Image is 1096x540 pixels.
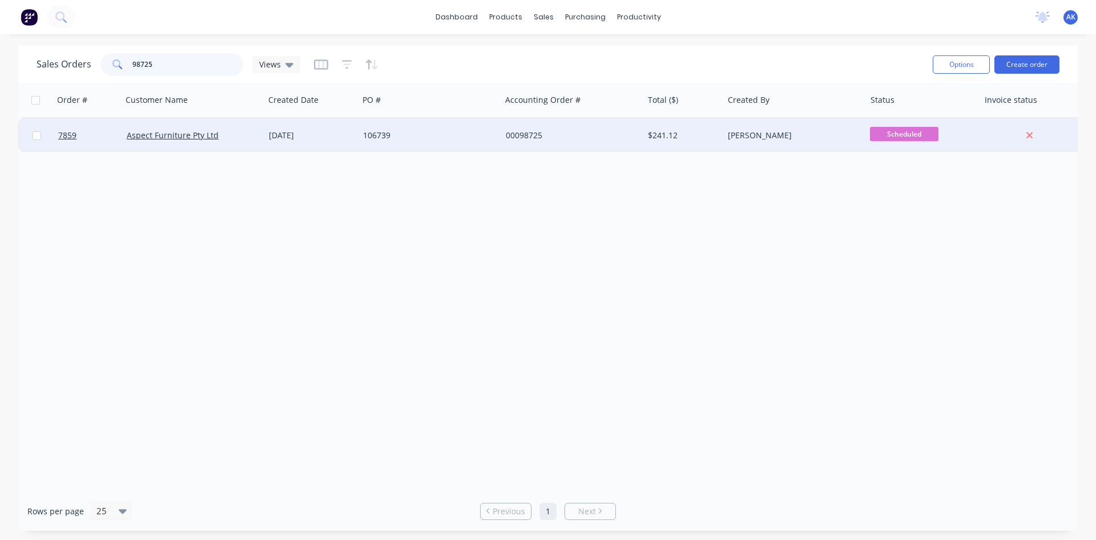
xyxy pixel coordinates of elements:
span: Views [259,58,281,70]
div: [DATE] [269,130,354,141]
a: Page 1 is your current page [539,503,557,520]
div: products [483,9,528,26]
div: purchasing [559,9,611,26]
button: Options [933,55,990,74]
div: Order # [57,94,87,106]
div: 00098725 [506,130,632,141]
a: Aspect Furniture Pty Ltd [127,130,219,141]
span: Next [578,506,596,517]
span: Rows per page [27,506,84,517]
div: [PERSON_NAME] [728,130,855,141]
div: sales [528,9,559,26]
input: Search... [132,53,244,76]
img: Factory [21,9,38,26]
span: Scheduled [870,127,938,141]
div: Accounting Order # [505,94,581,106]
h1: Sales Orders [37,59,91,70]
div: productivity [611,9,667,26]
span: AK [1066,12,1075,22]
ul: Pagination [476,503,620,520]
div: $241.12 [648,130,715,141]
a: 7859 [58,118,127,153]
a: dashboard [430,9,483,26]
div: Created By [728,94,769,106]
span: Previous [493,506,525,517]
span: 7859 [58,130,76,141]
div: Status [871,94,894,106]
button: Create order [994,55,1059,74]
a: Next page [565,506,615,517]
div: Created Date [268,94,319,106]
div: Invoice status [985,94,1037,106]
div: 106739 [363,130,490,141]
a: Previous page [481,506,531,517]
div: PO # [362,94,381,106]
div: Total ($) [648,94,678,106]
div: Customer Name [126,94,188,106]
